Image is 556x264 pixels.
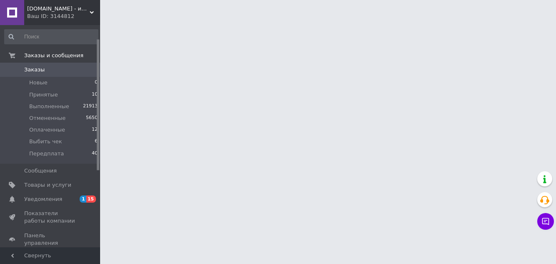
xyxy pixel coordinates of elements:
[86,195,96,203] span: 15
[27,5,90,13] span: Flawless.com.ua - интернет-магазин профессиональной косметики
[86,114,98,122] span: 5650
[24,232,77,247] span: Панель управления
[29,114,65,122] span: Отмененные
[29,79,48,86] span: Новые
[83,103,98,110] span: 21913
[24,195,62,203] span: Уведомления
[537,213,554,230] button: Чат с покупателем
[24,167,57,175] span: Сообщения
[24,210,77,225] span: Показатели работы компании
[80,195,86,203] span: 1
[29,103,69,110] span: Выполненные
[29,138,62,145] span: Выбить чек
[24,181,71,189] span: Товары и услуги
[27,13,100,20] div: Ваш ID: 3144812
[4,29,98,44] input: Поиск
[92,91,98,99] span: 10
[95,79,98,86] span: 0
[29,126,65,134] span: Оплаченные
[29,91,58,99] span: Принятые
[92,150,98,157] span: 40
[24,66,45,74] span: Заказы
[24,52,83,59] span: Заказы и сообщения
[95,138,98,145] span: 6
[29,150,64,157] span: Передплата
[92,126,98,134] span: 12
